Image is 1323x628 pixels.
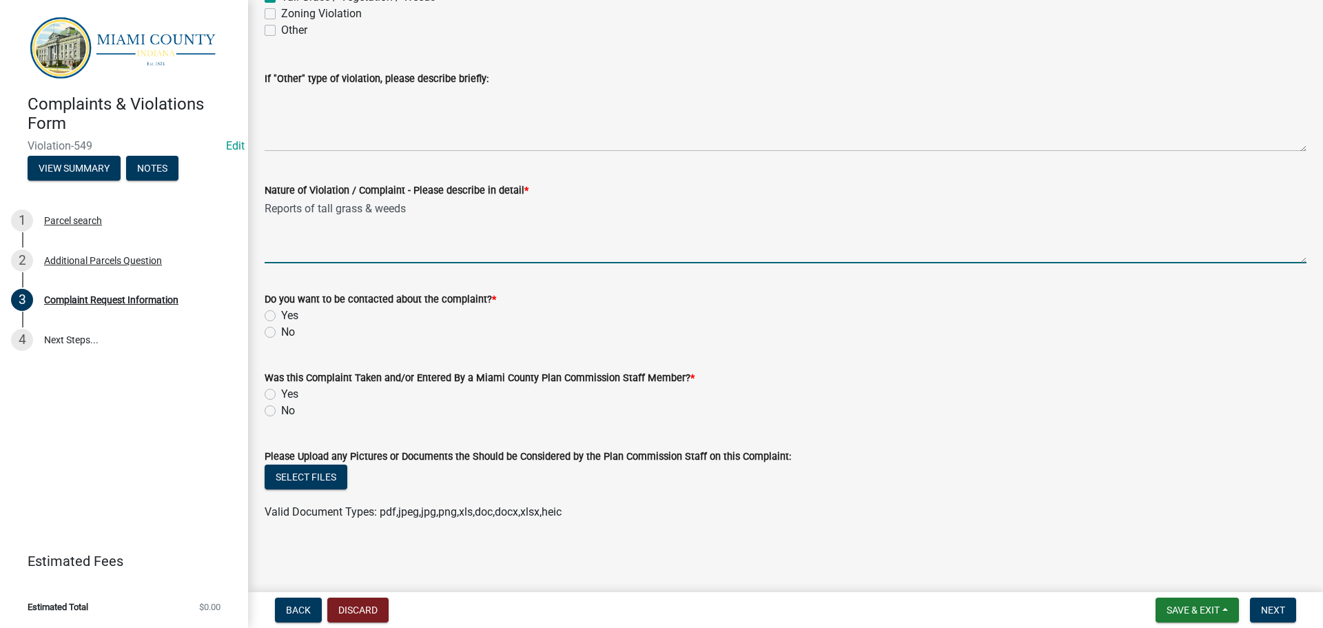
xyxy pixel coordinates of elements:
[11,210,33,232] div: 1
[11,289,33,311] div: 3
[265,374,695,383] label: Was this Complaint Taken and/or Entered By a Miami County Plan Commission Staff Member?
[44,256,162,265] div: Additional Parcels Question
[281,6,362,22] label: Zoning Violation
[281,22,307,39] label: Other
[226,139,245,152] wm-modal-confirm: Edit Application Number
[265,74,489,84] label: If "Other" type of violation, please describe briefly:
[28,163,121,174] wm-modal-confirm: Summary
[126,156,178,181] button: Notes
[1250,598,1296,622] button: Next
[28,602,88,611] span: Estimated Total
[327,598,389,622] button: Discard
[281,307,298,324] label: Yes
[265,295,496,305] label: Do you want to be contacted about the complaint?
[286,605,311,616] span: Back
[28,156,121,181] button: View Summary
[1156,598,1239,622] button: Save & Exit
[44,216,102,225] div: Parcel search
[28,14,226,80] img: Miami County, Indiana
[281,386,298,403] label: Yes
[28,139,220,152] span: Violation-549
[1261,605,1285,616] span: Next
[11,250,33,272] div: 2
[1167,605,1220,616] span: Save & Exit
[199,602,220,611] span: $0.00
[281,324,295,341] label: No
[265,452,791,462] label: Please Upload any Pictures or Documents the Should be Considered by the Plan Commission Staff on ...
[44,295,178,305] div: Complaint Request Information
[226,139,245,152] a: Edit
[265,186,529,196] label: Nature of Violation / Complaint - Please describe in detail
[265,505,562,518] span: Valid Document Types: pdf,jpeg,jpg,png,xls,doc,docx,xlsx,heic
[126,163,178,174] wm-modal-confirm: Notes
[281,403,295,419] label: No
[275,598,322,622] button: Back
[28,94,237,134] h4: Complaints & Violations Form
[265,465,347,489] button: Select files
[11,329,33,351] div: 4
[11,547,226,575] a: Estimated Fees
